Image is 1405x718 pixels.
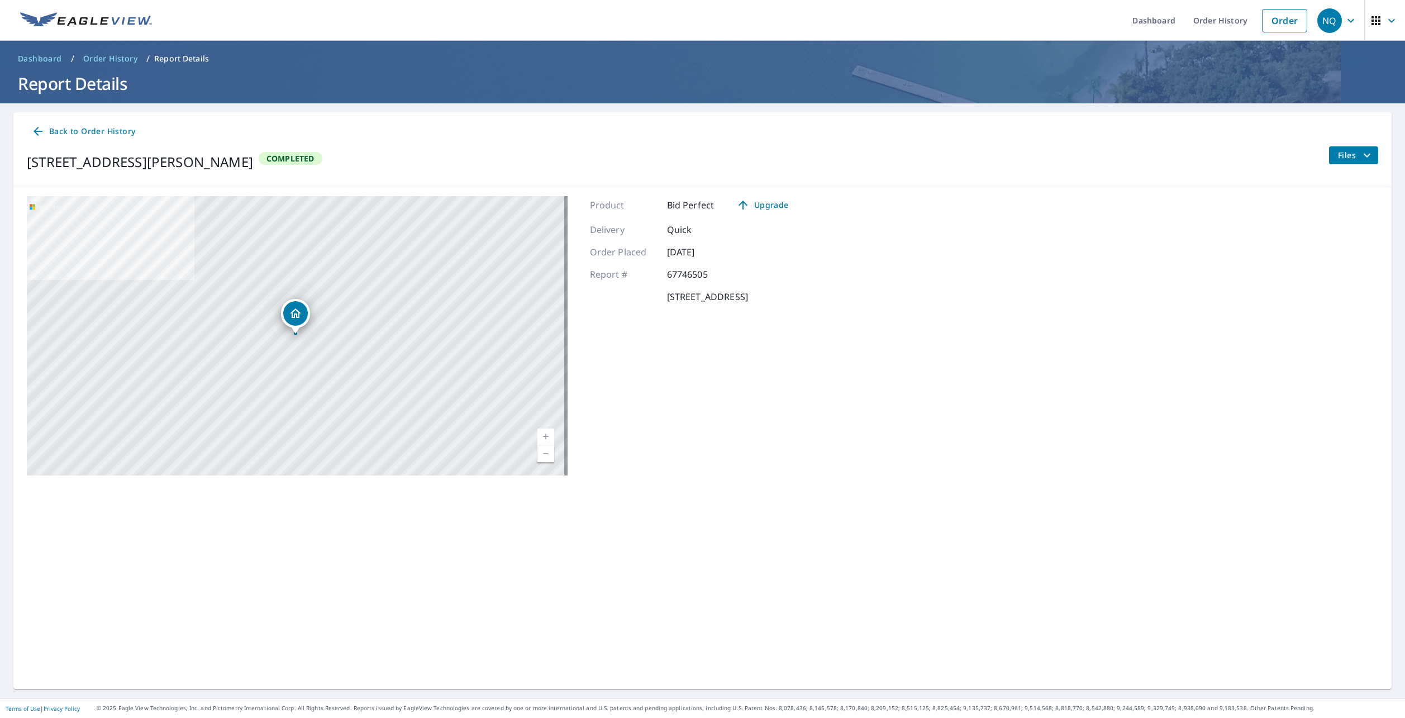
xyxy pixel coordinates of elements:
span: Upgrade [734,198,790,212]
p: © 2025 Eagle View Technologies, Inc. and Pictometry International Corp. All Rights Reserved. Repo... [97,704,1399,712]
h1: Report Details [13,72,1392,95]
p: Report # [590,268,657,281]
a: Current Level 17, Zoom In [537,429,554,445]
span: Completed [260,153,321,164]
a: Order History [79,50,142,68]
li: / [71,52,74,65]
p: Product [590,198,657,212]
nav: breadcrumb [13,50,1392,68]
p: Order Placed [590,245,657,259]
div: NQ [1317,8,1342,33]
p: 67746505 [667,268,734,281]
p: [DATE] [667,245,734,259]
p: Delivery [590,223,657,236]
a: Upgrade [727,196,797,214]
a: Privacy Policy [44,705,80,712]
p: Quick [667,223,734,236]
div: [STREET_ADDRESS][PERSON_NAME] [27,152,253,172]
p: Bid Perfect [667,198,715,212]
span: Order History [83,53,137,64]
a: Back to Order History [27,121,140,142]
span: Dashboard [18,53,62,64]
a: Terms of Use [6,705,40,712]
span: Files [1338,149,1374,162]
p: [STREET_ADDRESS] [667,290,748,303]
li: / [146,52,150,65]
p: Report Details [154,53,209,64]
span: Back to Order History [31,125,135,139]
button: filesDropdownBtn-67746505 [1328,146,1378,164]
a: Order [1262,9,1307,32]
a: Current Level 17, Zoom Out [537,445,554,462]
p: | [6,705,80,712]
div: Dropped pin, building 1, Residential property, 16730 Capewood Dr Humble, TX 77396 [281,299,310,334]
img: EV Logo [20,12,152,29]
a: Dashboard [13,50,66,68]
